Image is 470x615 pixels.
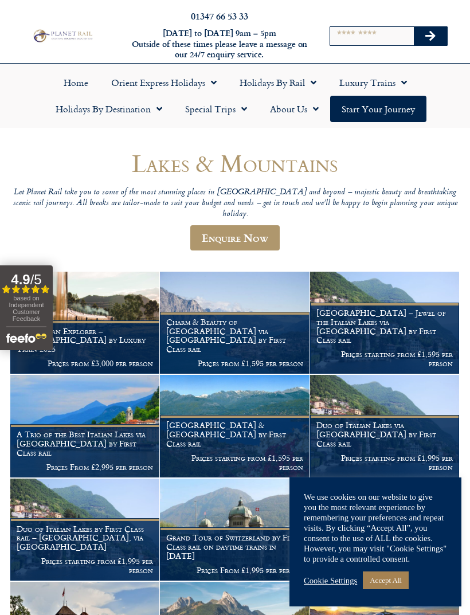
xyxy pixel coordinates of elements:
[17,463,153,472] p: Prices From £2,995 per person
[166,533,303,560] h1: Grand Tour of Switzerland by First Class rail on daytime trains in [DATE]
[363,571,409,589] a: Accept All
[174,96,258,122] a: Special Trips
[310,272,460,374] a: [GEOGRAPHIC_DATA] – Jewel of the Italian Lakes via [GEOGRAPHIC_DATA] by First Class rail Prices s...
[6,69,464,122] nav: Menu
[304,492,447,564] div: We use cookies on our website to give you the most relevant experience by remembering your prefer...
[166,421,303,448] h1: [GEOGRAPHIC_DATA] & [GEOGRAPHIC_DATA] by First Class rail
[128,28,311,60] h6: [DATE] to [DATE] 9am – 5pm Outside of these times please leave a message on our 24/7 enquiry serv...
[328,69,418,96] a: Luxury Trains
[166,359,303,368] p: Prices from £1,595 per person
[316,421,453,448] h1: Duo of Italian Lakes via [GEOGRAPHIC_DATA] by First Class rail
[160,375,310,477] a: [GEOGRAPHIC_DATA] & [GEOGRAPHIC_DATA] by First Class rail Prices starting from £1,595 per person
[316,350,453,368] p: Prices starting from £1,595 per person
[17,359,153,368] p: Prices from £3,000 per person
[166,318,303,354] h1: Charm & Beauty of [GEOGRAPHIC_DATA] via [GEOGRAPHIC_DATA] by First Class rail
[191,9,248,22] a: 01347 66 53 33
[160,272,310,374] a: Charm & Beauty of [GEOGRAPHIC_DATA] via [GEOGRAPHIC_DATA] by First Class rail Prices from £1,595 ...
[166,453,303,472] p: Prices starting from £1,595 per person
[52,69,100,96] a: Home
[44,96,174,122] a: Holidays by Destination
[10,187,460,220] p: Let Planet Rail take you to some of the most stunning places in [GEOGRAPHIC_DATA] and beyond – ma...
[258,96,330,122] a: About Us
[316,308,453,344] h1: [GEOGRAPHIC_DATA] – Jewel of the Italian Lakes via [GEOGRAPHIC_DATA] by First Class rail
[304,575,357,586] a: Cookie Settings
[17,524,153,551] h1: Duo of Italian Lakes by First Class rail – [GEOGRAPHIC_DATA], via [GEOGRAPHIC_DATA]
[330,96,426,122] a: Start your Journey
[10,272,160,374] a: The Andean Explorer – [GEOGRAPHIC_DATA] by Luxury Train 2025 Prices from £3,000 per person
[316,453,453,472] p: Prices starting from £1,995 per person
[160,479,310,581] a: Grand Tour of Switzerland by First Class rail on daytime trains in [DATE] Prices From £1,995 per ...
[228,69,328,96] a: Holidays by Rail
[10,479,160,581] a: Duo of Italian Lakes by First Class rail – [GEOGRAPHIC_DATA], via [GEOGRAPHIC_DATA] Prices starti...
[10,150,460,177] h1: Lakes & Mountains
[10,375,160,477] a: A Trio of the Best Italian Lakes via [GEOGRAPHIC_DATA] by First Class rail Prices From £2,995 per...
[190,225,280,250] a: Enquire Now
[100,69,228,96] a: Orient Express Holidays
[166,566,303,575] p: Prices From £1,995 per person
[17,557,153,575] p: Prices starting from £1,995 per person
[17,327,153,354] h1: The Andean Explorer – [GEOGRAPHIC_DATA] by Luxury Train 2025
[31,28,94,44] img: Planet Rail Train Holidays Logo
[414,27,447,45] button: Search
[17,430,153,457] h1: A Trio of the Best Italian Lakes via [GEOGRAPHIC_DATA] by First Class rail
[310,375,460,477] a: Duo of Italian Lakes via [GEOGRAPHIC_DATA] by First Class rail Prices starting from £1,995 per pe...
